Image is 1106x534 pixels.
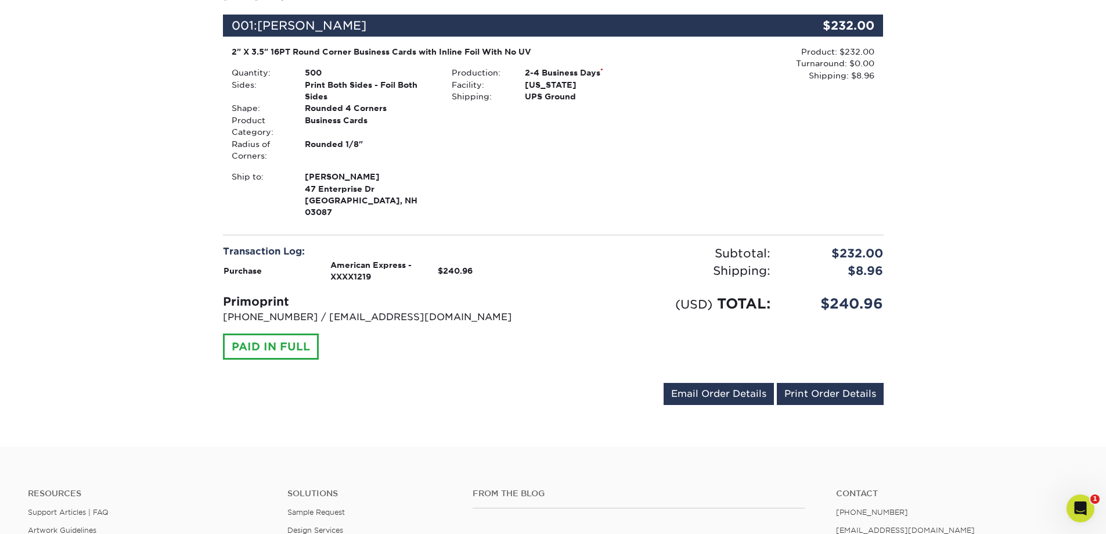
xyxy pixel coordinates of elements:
div: 001: [223,15,773,37]
div: $232.00 [779,245,892,262]
small: (USD) [675,297,712,311]
div: Primoprint [223,293,545,310]
div: 2" X 3.5" 16PT Round Corner Business Cards with Inline Foil With No UV [232,46,655,58]
div: Sides: [223,79,296,103]
span: 47 Enterprise Dr [305,183,434,195]
iframe: Intercom live chat [1067,494,1094,522]
div: Product: $232.00 Turnaround: $0.00 Shipping: $8.96 [663,46,874,81]
div: Rounded 1/8" [296,138,443,162]
div: Shipping: [553,262,779,279]
a: [PHONE_NUMBER] [836,508,908,517]
h4: Solutions [287,489,455,499]
div: $8.96 [779,262,892,279]
p: [PHONE_NUMBER] / [EMAIL_ADDRESS][DOMAIN_NAME] [223,310,545,324]
div: $240.96 [779,293,892,314]
span: 1 [1090,494,1100,504]
div: Print Both Sides - Foil Both Sides [296,79,443,103]
strong: [GEOGRAPHIC_DATA], NH 03087 [305,171,434,217]
div: Shipping: [443,91,516,102]
iframe: Google Customer Reviews [3,499,99,530]
div: Shape: [223,102,296,114]
div: $232.00 [773,15,884,37]
span: [PERSON_NAME] [305,171,434,182]
a: Contact [836,489,1078,499]
div: Ship to: [223,171,296,218]
div: 2-4 Business Days [516,67,663,78]
div: Radius of Corners: [223,138,296,162]
div: Subtotal: [553,245,779,262]
div: Facility: [443,79,516,91]
a: Print Order Details [777,383,884,405]
strong: $240.96 [438,266,473,275]
a: Email Order Details [664,383,774,405]
div: Transaction Log: [223,245,545,259]
span: TOTAL: [717,295,770,312]
div: UPS Ground [516,91,663,102]
div: Production: [443,67,516,78]
span: [PERSON_NAME] [257,19,366,33]
strong: Purchase [224,266,262,275]
div: Quantity: [223,67,296,78]
h4: Resources [28,489,270,499]
div: 500 [296,67,443,78]
strong: American Express - XXXX1219 [330,260,412,281]
div: [US_STATE] [516,79,663,91]
h4: From the Blog [473,489,805,499]
a: Sample Request [287,508,345,517]
div: PAID IN FULL [223,334,319,360]
div: Rounded 4 Corners [296,102,443,114]
div: Product Category: [223,114,296,138]
div: Business Cards [296,114,443,138]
